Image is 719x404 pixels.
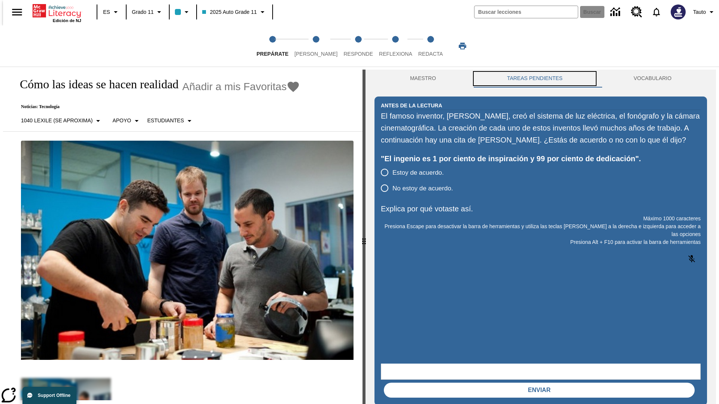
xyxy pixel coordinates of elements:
button: Añadir a mis Favoritas - Cómo las ideas se hacen realidad [182,80,300,93]
button: Clase: 2025 Auto Grade 11, Selecciona una clase [199,5,270,19]
span: Tauto [693,8,706,16]
div: activity [365,70,716,404]
button: Responde step 3 of 5 [337,25,379,67]
button: Grado: Grado 11, Elige un grado [129,5,167,19]
span: No estoy de acuerdo. [392,184,453,193]
h2: Antes de la lectura [381,101,442,110]
button: Imprimir [450,39,474,53]
img: El fundador de Quirky, Ben Kaufman prueba un nuevo producto con un compañero de trabajo, Gaz Brow... [21,141,354,360]
button: TAREAS PENDIENTES [471,70,598,88]
p: Presiona Escape para desactivar la barra de herramientas y utiliza las teclas [PERSON_NAME] a la ... [381,223,701,238]
button: Lenguaje: ES, Selecciona un idioma [100,5,124,19]
button: Reflexiona step 4 of 5 [373,25,418,67]
button: Prepárate step 1 of 5 [251,25,294,67]
p: Explica por qué votaste así. [381,203,701,215]
body: Explica por qué votaste así. Máximo 1000 caracteres Presiona Alt + F10 para activar la barra de h... [3,6,109,13]
p: Máximo 1000 caracteres [381,215,701,223]
div: Portada [33,3,81,23]
span: Estoy de acuerdo. [392,168,444,178]
p: Presiona Alt + F10 para activar la barra de herramientas [381,238,701,246]
span: 2025 Auto Grade 11 [202,8,257,16]
span: Edición de NJ [53,18,81,23]
button: Seleccionar estudiante [144,114,197,128]
span: Support Offline [38,393,70,398]
button: Escoja un nuevo avatar [666,2,690,22]
p: Noticias: Tecnología [12,104,300,110]
p: 1040 Lexile (Se aproxima) [21,117,92,125]
span: Responde [343,51,373,57]
a: Notificaciones [647,2,666,22]
span: Grado 11 [132,8,154,16]
span: [PERSON_NAME] [294,51,337,57]
span: Reflexiona [379,51,412,57]
button: Seleccione Lexile, 1040 Lexile (Se aproxima) [18,114,106,128]
button: VOCABULARIO [598,70,707,88]
div: Pulsa la tecla de intro o la barra espaciadora y luego presiona las flechas de derecha e izquierd... [362,70,365,404]
div: Instructional Panel Tabs [374,70,707,88]
p: Estudiantes [147,117,184,125]
button: Maestro [374,70,471,88]
button: Lee step 2 of 5 [288,25,343,67]
h1: Cómo las ideas se hacen realidad [12,77,179,91]
input: Buscar campo [474,6,578,18]
span: Redacta [418,51,443,57]
button: Perfil/Configuración [690,5,719,19]
span: ES [103,8,110,16]
button: Haga clic para activar la función de reconocimiento de voz [683,250,701,268]
div: reading [3,70,362,400]
a: Centro de información [606,2,627,22]
button: Support Offline [22,387,76,404]
a: Centro de recursos, Se abrirá en una pestaña nueva. [627,2,647,22]
button: Abrir el menú lateral [6,1,28,23]
div: poll [381,165,459,196]
button: El color de la clase es azul claro. Cambiar el color de la clase. [172,5,194,19]
button: Enviar [384,383,695,398]
img: Avatar [671,4,686,19]
span: Prepárate [257,51,288,57]
div: "El ingenio es 1 por ciento de inspiración y 99 por ciento de dedicación". [381,153,701,165]
span: Añadir a mis Favoritas [182,81,287,93]
button: Redacta step 5 of 5 [412,25,449,67]
p: Apoyo [112,117,131,125]
div: El famoso inventor, [PERSON_NAME], creó el sistema de luz eléctrica, el fonógrafo y la cámara cin... [381,110,701,146]
button: Tipo de apoyo, Apoyo [109,114,144,128]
